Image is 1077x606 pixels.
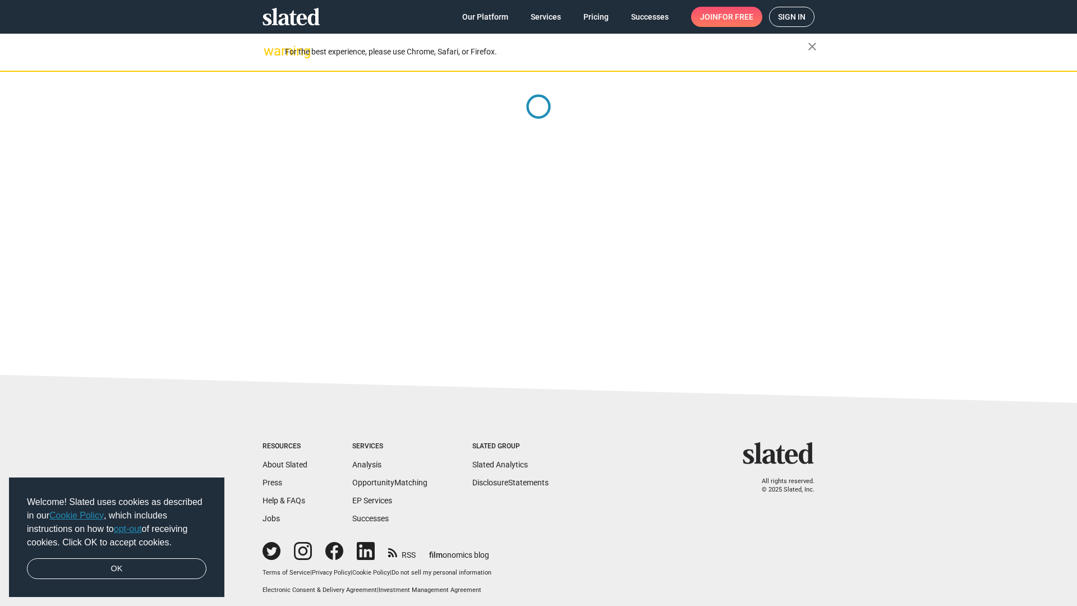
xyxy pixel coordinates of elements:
[312,569,351,576] a: Privacy Policy
[49,511,104,520] a: Cookie Policy
[263,442,307,451] div: Resources
[769,7,814,27] a: Sign in
[622,7,678,27] a: Successes
[263,514,280,523] a: Jobs
[264,44,277,58] mat-icon: warning
[531,7,561,27] span: Services
[9,478,224,598] div: cookieconsent
[718,7,753,27] span: for free
[750,478,814,494] p: All rights reserved. © 2025 Slated, Inc.
[352,460,381,469] a: Analysis
[700,7,753,27] span: Join
[352,478,427,487] a: OpportunityMatching
[388,543,416,561] a: RSS
[27,495,206,549] span: Welcome! Slated uses cookies as described in our , which includes instructions on how to of recei...
[390,569,392,576] span: |
[429,541,489,561] a: filmonomics blog
[351,569,352,576] span: |
[472,460,528,469] a: Slated Analytics
[352,514,389,523] a: Successes
[379,586,481,594] a: Investment Management Agreement
[472,442,549,451] div: Slated Group
[263,586,377,594] a: Electronic Consent & Delivery Agreement
[806,40,819,53] mat-icon: close
[285,44,808,59] div: For the best experience, please use Chrome, Safari, or Firefox.
[462,7,508,27] span: Our Platform
[27,558,206,580] a: dismiss cookie message
[631,7,669,27] span: Successes
[453,7,517,27] a: Our Platform
[114,524,142,534] a: opt-out
[583,7,609,27] span: Pricing
[352,569,390,576] a: Cookie Policy
[352,496,392,505] a: EP Services
[778,7,806,26] span: Sign in
[392,569,491,577] button: Do not sell my personal information
[310,569,312,576] span: |
[263,569,310,576] a: Terms of Service
[263,496,305,505] a: Help & FAQs
[263,460,307,469] a: About Slated
[574,7,618,27] a: Pricing
[263,478,282,487] a: Press
[377,586,379,594] span: |
[472,478,549,487] a: DisclosureStatements
[429,550,443,559] span: film
[691,7,762,27] a: Joinfor free
[352,442,427,451] div: Services
[522,7,570,27] a: Services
